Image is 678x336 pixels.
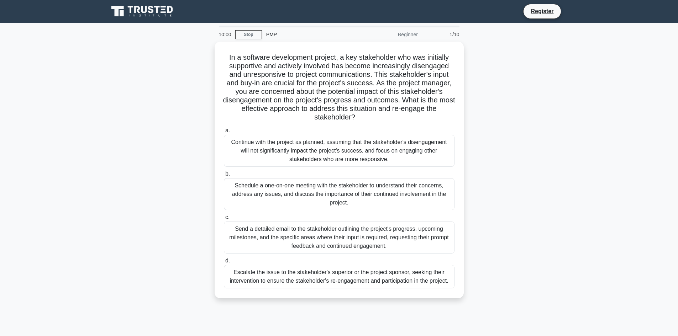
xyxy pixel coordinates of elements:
[360,27,422,42] div: Beginner
[422,27,464,42] div: 1/10
[224,135,454,167] div: Continue with the project as planned, assuming that the stakeholder's disengagement will not sign...
[225,214,230,220] span: c.
[225,257,230,263] span: d.
[224,178,454,210] div: Schedule a one-on-one meeting with the stakeholder to understand their concerns, address any issu...
[262,27,360,42] div: PMP
[224,265,454,288] div: Escalate the issue to the stakeholder's superior or the project sponsor, seeking their interventi...
[235,30,262,39] a: Stop
[223,53,455,122] h5: In a software development project, a key stakeholder who was initially supportive and actively in...
[526,7,558,16] a: Register
[224,222,454,254] div: Send a detailed email to the stakeholder outlining the project's progress, upcoming milestones, a...
[225,171,230,177] span: b.
[215,27,235,42] div: 10:00
[225,127,230,133] span: a.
